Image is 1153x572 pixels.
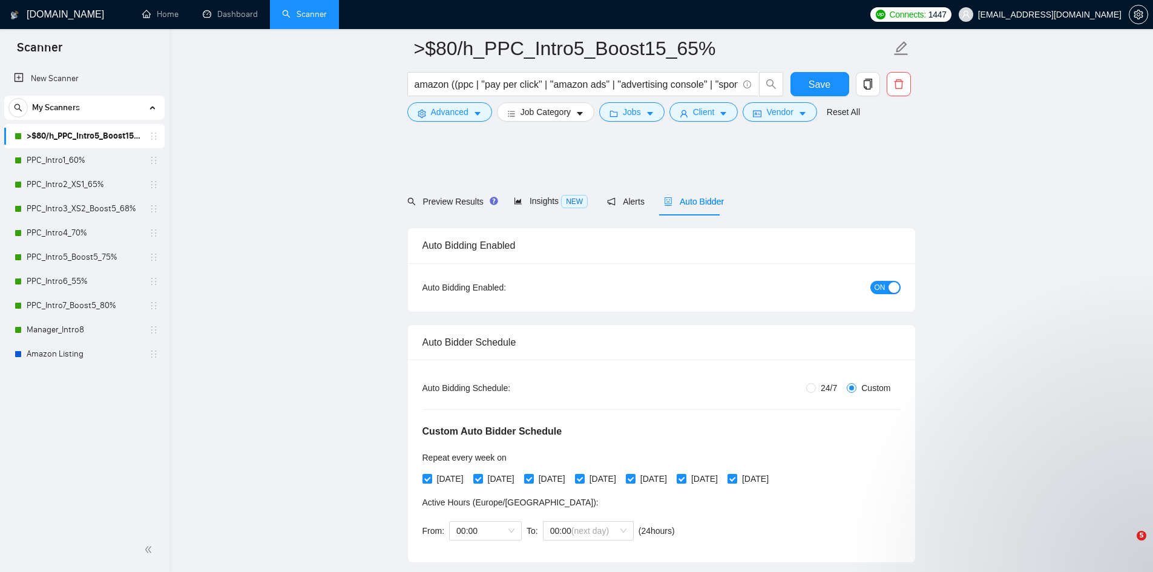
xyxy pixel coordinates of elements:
[142,9,179,19] a: homeHome
[149,277,159,286] span: holder
[1129,10,1148,19] span: setting
[407,102,492,122] button: settingAdvancedcaret-down
[550,522,626,540] span: 00:00
[760,79,783,90] span: search
[9,104,27,112] span: search
[27,221,142,245] a: PPC_Intro4_70%
[856,381,895,395] span: Custom
[7,39,72,64] span: Scanner
[488,196,499,206] div: Tooltip anchor
[827,105,860,119] a: Reset All
[422,325,901,360] div: Auto Bidder Schedule
[149,180,159,189] span: holder
[753,109,761,118] span: idcard
[962,10,970,19] span: user
[149,252,159,262] span: holder
[27,269,142,294] a: PPC_Intro6_55%
[149,156,159,165] span: holder
[876,10,885,19] img: upwork-logo.png
[27,342,142,366] a: Amazon Listing
[483,472,519,485] span: [DATE]
[636,472,672,485] span: [DATE]
[809,77,830,92] span: Save
[10,5,19,25] img: logo
[607,197,645,206] span: Alerts
[585,472,621,485] span: [DATE]
[609,109,618,118] span: folder
[576,109,584,118] span: caret-down
[27,318,142,342] a: Manager_Intro8
[149,349,159,359] span: holder
[14,67,155,91] a: New Scanner
[928,8,947,21] span: 1447
[497,102,594,122] button: barsJob Categorycaret-down
[571,526,609,536] span: (next day)
[422,453,507,462] span: Repeat every week on
[875,281,885,294] span: ON
[1137,531,1146,541] span: 5
[431,105,468,119] span: Advanced
[1112,531,1141,560] iframe: Intercom live chat
[432,472,468,485] span: [DATE]
[407,197,494,206] span: Preview Results
[514,196,588,206] span: Insights
[664,197,724,206] span: Auto Bidder
[790,72,849,96] button: Save
[693,105,715,119] span: Client
[422,526,445,536] span: From:
[856,72,880,96] button: copy
[686,472,723,485] span: [DATE]
[798,109,807,118] span: caret-down
[1129,5,1148,24] button: setting
[607,197,616,206] span: notification
[521,105,571,119] span: Job Category
[893,41,909,56] span: edit
[203,9,258,19] a: dashboardDashboard
[144,544,156,556] span: double-left
[27,124,142,148] a: >$80/h_PPC_Intro5_Boost15_65%
[534,472,570,485] span: [DATE]
[889,8,925,21] span: Connects:
[418,109,426,118] span: setting
[680,109,688,118] span: user
[623,105,641,119] span: Jobs
[639,526,675,536] span: ( 24 hours)
[514,197,522,205] span: area-chart
[816,381,842,395] span: 24/7
[507,109,516,118] span: bars
[422,381,582,395] div: Auto Bidding Schedule:
[743,81,751,88] span: info-circle
[422,228,901,263] div: Auto Bidding Enabled
[527,526,538,536] span: To:
[149,204,159,214] span: holder
[599,102,665,122] button: folderJobscaret-down
[27,294,142,318] a: PPC_Intro7_Boost5_80%
[719,109,728,118] span: caret-down
[473,109,482,118] span: caret-down
[27,148,142,173] a: PPC_Intro1_60%
[149,228,159,238] span: holder
[456,522,514,540] span: 00:00
[856,79,879,90] span: copy
[4,67,165,91] li: New Scanner
[27,197,142,221] a: PPC_Intro3_XS2_Boost5_68%
[8,98,28,117] button: search
[737,472,774,485] span: [DATE]
[759,72,783,96] button: search
[887,72,911,96] button: delete
[149,131,159,141] span: holder
[561,195,588,208] span: NEW
[149,325,159,335] span: holder
[32,96,80,120] span: My Scanners
[282,9,327,19] a: searchScanner
[149,301,159,311] span: holder
[669,102,738,122] button: userClientcaret-down
[1129,10,1148,19] a: setting
[27,173,142,197] a: PPC_Intro2_XS1_65%
[422,281,582,294] div: Auto Bidding Enabled:
[422,498,599,507] span: Active Hours ( Europe/[GEOGRAPHIC_DATA] ):
[646,109,654,118] span: caret-down
[887,79,910,90] span: delete
[743,102,816,122] button: idcardVendorcaret-down
[407,197,416,206] span: search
